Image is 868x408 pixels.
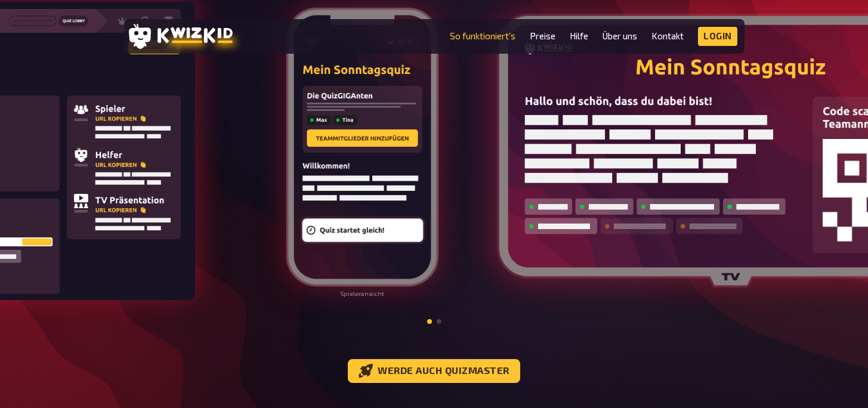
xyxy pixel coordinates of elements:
[348,359,520,383] a: Werde auch Quizmaster
[603,31,637,41] a: Über uns
[285,290,440,298] center: Spieleransicht
[450,31,515,41] a: So funktioniert's
[570,31,588,41] a: Hilfe
[698,27,737,46] a: Login
[651,31,684,41] a: Kontakt
[285,6,440,288] img: Mobile
[530,31,555,41] a: Preise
